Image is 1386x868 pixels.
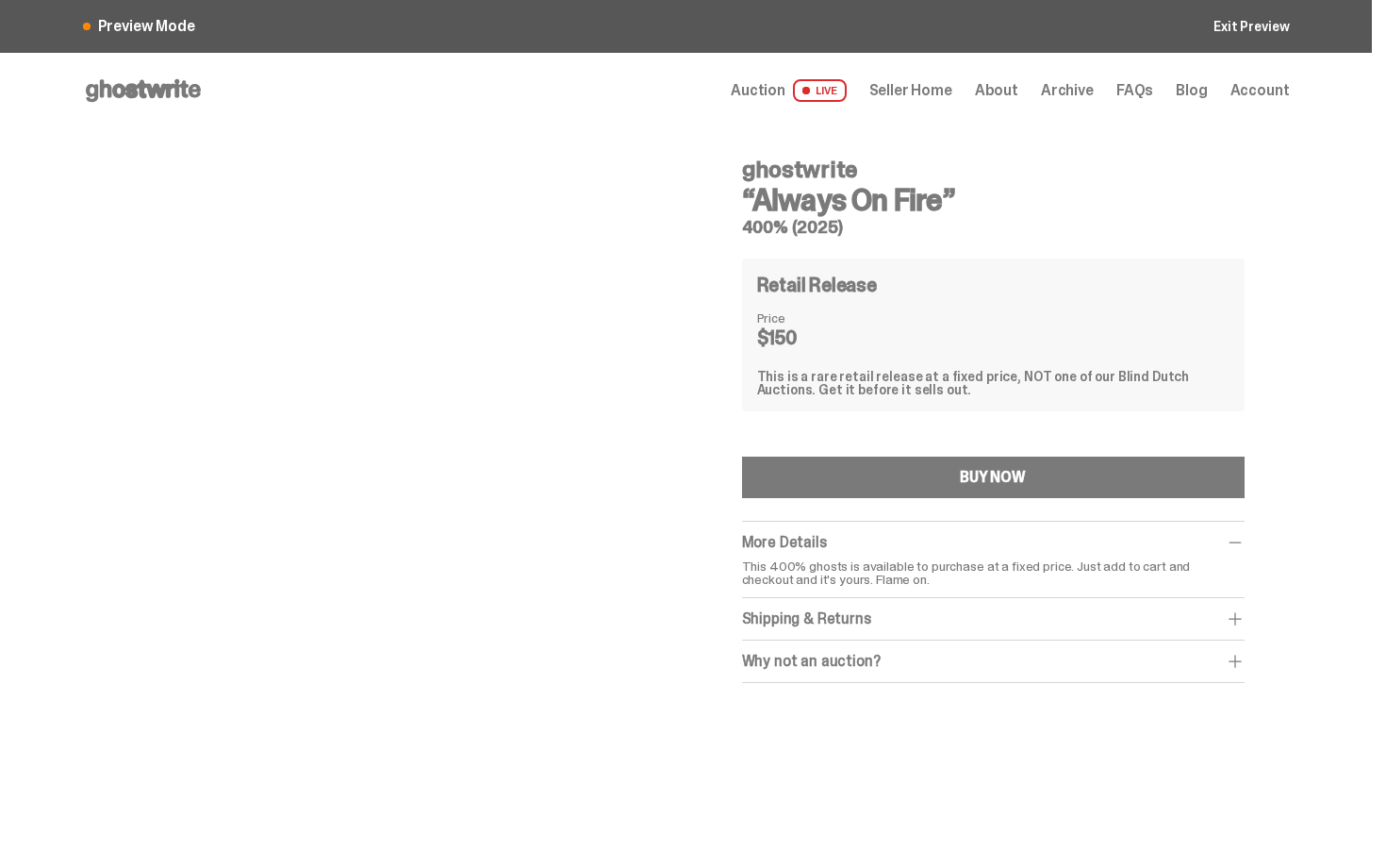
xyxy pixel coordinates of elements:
a: Account [1230,83,1290,98]
dt: Price [757,311,851,325]
h5: 400% (2025) [742,219,1245,236]
div: Why not an auction? [742,652,1245,671]
span: LIVE [793,79,847,102]
a: FAQs [1116,83,1153,98]
a: Archive [1041,83,1094,98]
a: Seller Home [869,83,952,98]
div: This is a rare retail release at a fixed price, NOT one of our Blind Dutch Auctions. Get it befor... [757,370,1229,396]
h3: “Always On Fire” [742,185,1245,215]
p: This 400% ghosts is available to purchase at a fixed price. Just add to cart and checkout and it'... [742,559,1245,586]
a: Exit Preview [1213,20,1289,33]
div: BUY NOW [960,470,1026,485]
div: Shipping & Returns [742,609,1245,628]
h4: ghostwrite [742,159,1245,181]
span: More Details [742,532,827,552]
a: Auction LIVE [731,79,846,102]
a: About [975,83,1018,98]
button: BUY NOW [742,457,1245,498]
h4: Retail Release [757,275,877,294]
a: Blog [1176,83,1207,98]
span: Preview Mode [98,19,195,34]
span: Auction [731,83,785,98]
dd: $150 [757,328,851,347]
